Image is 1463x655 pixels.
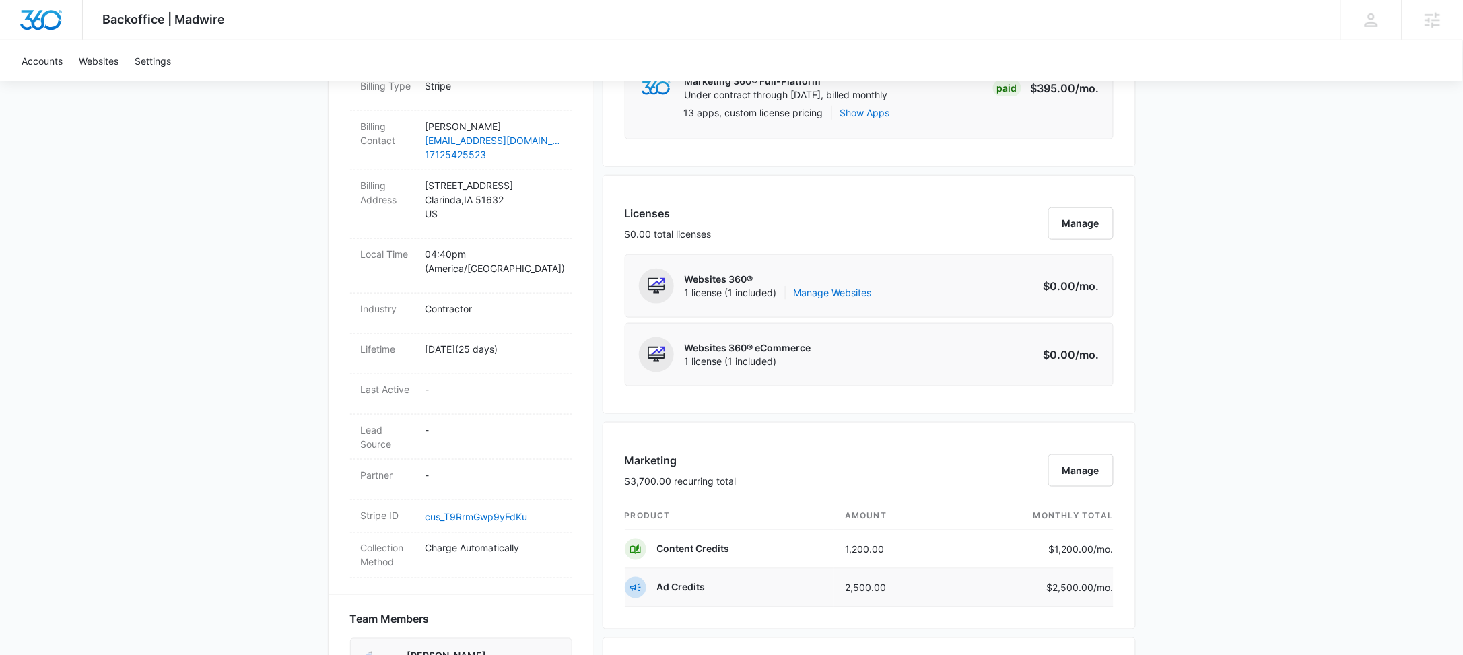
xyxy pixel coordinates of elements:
[1031,80,1099,96] p: $395.00
[127,40,179,81] a: Settings
[426,423,562,437] p: -
[350,170,572,239] div: Billing Address[STREET_ADDRESS]Clarinda,IA 51632US
[103,12,226,26] span: Backoffice | Madwire
[625,452,737,469] h3: Marketing
[361,342,415,356] dt: Lifetime
[625,502,835,530] th: product
[361,423,415,451] dt: Lead Source
[361,79,415,93] dt: Billing Type
[685,355,811,368] span: 1 license (1 included)
[350,239,572,294] div: Local Time04:40pm (America/[GEOGRAPHIC_DATA])
[426,79,562,93] p: Stripe
[426,342,562,356] p: [DATE] ( 25 days )
[625,474,737,488] p: $3,700.00 recurring total
[350,533,572,578] div: Collection MethodCharge Automatically
[1036,278,1099,294] p: $0.00
[1036,347,1099,363] p: $0.00
[361,382,415,397] dt: Last Active
[350,500,572,533] div: Stripe IDcus_T9RrmGwp9yFdKu
[685,341,811,355] p: Websites 360® eCommerce
[361,178,415,207] dt: Billing Address
[426,302,562,316] p: Contractor
[361,119,415,147] dt: Billing Contact
[625,227,712,241] p: $0.00 total licenses
[657,543,730,556] p: Content Credits
[426,133,562,147] a: [EMAIL_ADDRESS][DOMAIN_NAME]
[1048,207,1114,240] button: Manage
[685,286,872,300] span: 1 license (1 included)
[361,541,415,570] dt: Collection Method
[1048,454,1114,487] button: Manage
[949,502,1114,530] th: monthly total
[350,611,430,627] span: Team Members
[685,75,888,88] p: Marketing 360® Full-Platform
[426,541,562,555] p: Charge Automatically
[13,40,71,81] a: Accounts
[625,205,712,221] h3: Licenses
[361,508,415,522] dt: Stripe ID
[993,80,1021,96] div: Paid
[350,460,572,500] div: Partner-
[1094,544,1114,555] span: /mo.
[350,334,572,374] div: Lifetime[DATE](25 days)
[642,81,671,96] img: marketing360Logo
[684,106,823,120] p: 13 apps, custom license pricing
[426,382,562,397] p: -
[426,178,562,221] p: [STREET_ADDRESS] Clarinda , IA 51632 US
[426,247,562,275] p: 04:40pm ( America/[GEOGRAPHIC_DATA] )
[834,502,949,530] th: amount
[1049,543,1114,557] p: $1,200.00
[350,374,572,415] div: Last Active-
[426,468,562,482] p: -
[1076,348,1099,361] span: /mo.
[350,415,572,460] div: Lead Source-
[685,88,888,102] p: Under contract through [DATE], billed monthly
[834,530,949,569] td: 1,200.00
[426,119,562,133] p: [PERSON_NAME]
[685,273,872,286] p: Websites 360®
[657,581,706,594] p: Ad Credits
[426,511,528,522] a: cus_T9RrmGwp9yFdKu
[426,147,562,162] a: 17125425523
[361,247,415,261] dt: Local Time
[1076,279,1099,293] span: /mo.
[834,569,949,607] td: 2,500.00
[350,71,572,111] div: Billing TypeStripe
[1094,582,1114,594] span: /mo.
[1047,581,1114,595] p: $2,500.00
[361,468,415,482] dt: Partner
[794,286,872,300] a: Manage Websites
[1076,81,1099,95] span: /mo.
[71,40,127,81] a: Websites
[350,111,572,170] div: Billing Contact[PERSON_NAME][EMAIL_ADDRESS][DOMAIN_NAME]17125425523
[840,106,890,120] button: Show Apps
[361,302,415,316] dt: Industry
[350,294,572,334] div: IndustryContractor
